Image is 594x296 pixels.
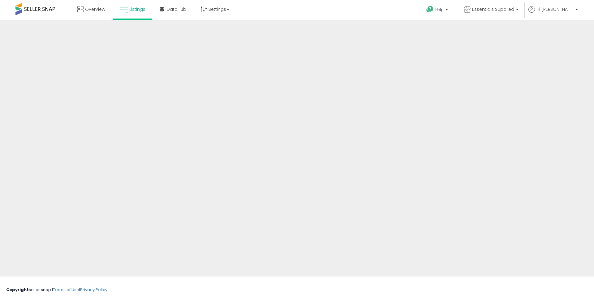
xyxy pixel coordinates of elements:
span: Help [435,7,444,12]
span: Hi [PERSON_NAME] [536,6,574,12]
a: Hi [PERSON_NAME] [528,6,578,20]
i: Get Help [426,6,434,13]
span: Overview [85,6,105,12]
span: Essentials Supplied [472,6,514,12]
a: Help [421,1,454,20]
span: DataHub [167,6,186,12]
span: Listings [129,6,145,12]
